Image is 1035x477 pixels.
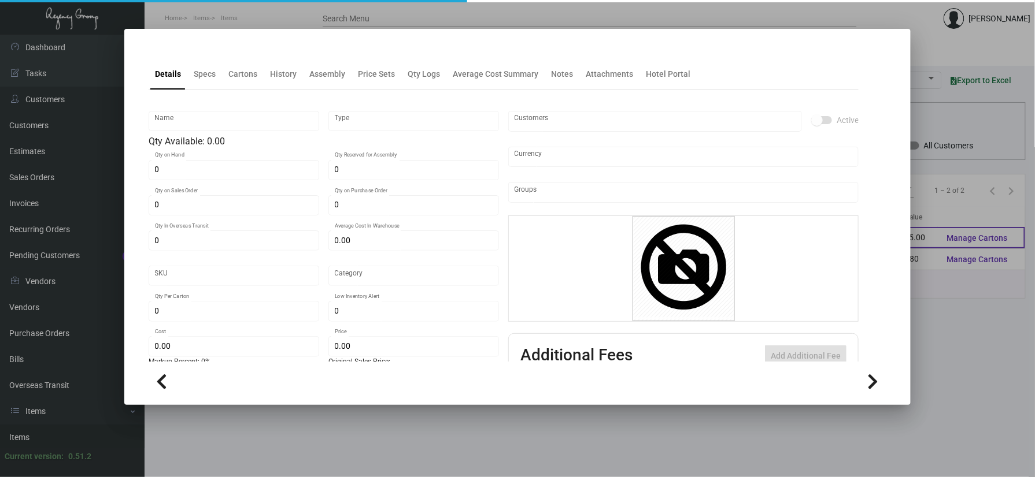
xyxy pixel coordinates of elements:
button: Add Additional Fee [765,345,847,366]
input: Add new.. [515,188,853,197]
div: 0.51.2 [68,450,91,463]
div: Attachments [586,68,633,80]
div: History [270,68,297,80]
h2: Additional Fees [520,345,633,366]
div: Qty Logs [408,68,440,80]
div: Specs [194,68,216,80]
div: Average Cost Summary [453,68,538,80]
span: Active [837,113,859,127]
div: Qty Available: 0.00 [149,135,499,148]
div: Hotel Portal [646,68,690,80]
span: Add Additional Fee [771,351,841,360]
div: Price Sets [358,68,395,80]
div: Details [155,68,181,80]
div: Current version: [5,450,64,463]
input: Add new.. [515,117,796,126]
div: Assembly [309,68,345,80]
div: Notes [551,68,573,80]
div: Cartons [228,68,257,80]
